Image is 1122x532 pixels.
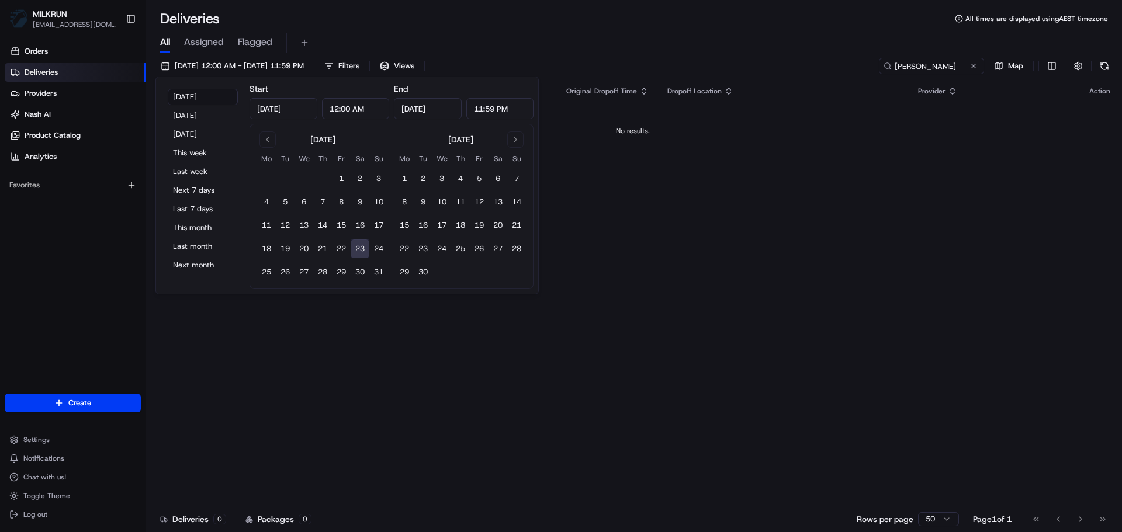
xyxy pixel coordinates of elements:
[184,35,224,49] span: Assigned
[507,152,526,165] th: Sunday
[414,239,432,258] button: 23
[160,35,170,49] span: All
[470,169,489,188] button: 5
[507,193,526,211] button: 14
[168,126,238,142] button: [DATE]
[250,98,317,119] input: Date
[414,216,432,235] button: 16
[257,239,276,258] button: 18
[470,152,489,165] th: Friday
[451,239,470,258] button: 25
[369,169,388,188] button: 3
[168,201,238,217] button: Last 7 days
[394,98,462,119] input: Date
[918,86,946,96] span: Provider
[332,239,351,258] button: 22
[5,432,141,448] button: Settings
[369,239,388,258] button: 24
[257,263,276,281] button: 25
[395,216,414,235] button: 15
[299,514,311,524] div: 0
[25,151,57,162] span: Analytics
[322,98,390,119] input: Time
[375,58,420,74] button: Views
[451,193,470,211] button: 11
[238,35,272,49] span: Flagged
[23,472,66,482] span: Chat with us!
[276,193,295,211] button: 5
[332,216,351,235] button: 15
[313,263,332,281] button: 28
[5,450,141,467] button: Notifications
[414,169,432,188] button: 2
[155,58,309,74] button: [DATE] 12:00 AM - [DATE] 11:59 PM
[23,435,50,444] span: Settings
[313,193,332,211] button: 7
[319,58,365,74] button: Filters
[23,510,47,519] span: Log out
[489,152,507,165] th: Saturday
[332,193,351,211] button: 8
[168,164,238,180] button: Last week
[432,216,451,235] button: 17
[989,58,1028,74] button: Map
[414,193,432,211] button: 9
[276,216,295,235] button: 12
[257,216,276,235] button: 11
[25,130,81,141] span: Product Catalog
[310,134,335,145] div: [DATE]
[276,239,295,258] button: 19
[470,193,489,211] button: 12
[5,5,121,33] button: MILKRUNMILKRUN[EMAIL_ADDRESS][DOMAIN_NAME]
[351,239,369,258] button: 23
[33,20,116,29] button: [EMAIL_ADDRESS][DOMAIN_NAME]
[394,84,408,94] label: End
[414,152,432,165] th: Tuesday
[5,42,146,61] a: Orders
[168,107,238,124] button: [DATE]
[448,134,473,145] div: [DATE]
[667,86,722,96] span: Dropoff Location
[245,513,311,525] div: Packages
[168,257,238,273] button: Next month
[313,216,332,235] button: 14
[5,63,146,82] a: Deliveries
[507,239,526,258] button: 28
[257,193,276,211] button: 4
[369,263,388,281] button: 31
[9,9,28,28] img: MILKRUN
[394,61,414,71] span: Views
[451,216,470,235] button: 18
[489,193,507,211] button: 13
[276,152,295,165] th: Tuesday
[369,193,388,211] button: 10
[168,182,238,199] button: Next 7 days
[23,454,64,463] span: Notifications
[489,169,507,188] button: 6
[395,169,414,188] button: 1
[295,263,313,281] button: 27
[295,216,313,235] button: 13
[965,14,1108,23] span: All times are displayed using AEST timezone
[25,88,57,99] span: Providers
[395,239,414,258] button: 22
[351,169,369,188] button: 2
[432,152,451,165] th: Wednesday
[168,145,238,161] button: This week
[257,152,276,165] th: Monday
[395,152,414,165] th: Monday
[5,394,141,412] button: Create
[414,263,432,281] button: 30
[451,152,470,165] th: Thursday
[5,469,141,485] button: Chat with us!
[5,147,146,166] a: Analytics
[432,239,451,258] button: 24
[332,169,351,188] button: 1
[250,84,268,94] label: Start
[313,152,332,165] th: Thursday
[432,193,451,211] button: 10
[395,263,414,281] button: 29
[25,67,58,78] span: Deliveries
[351,193,369,211] button: 9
